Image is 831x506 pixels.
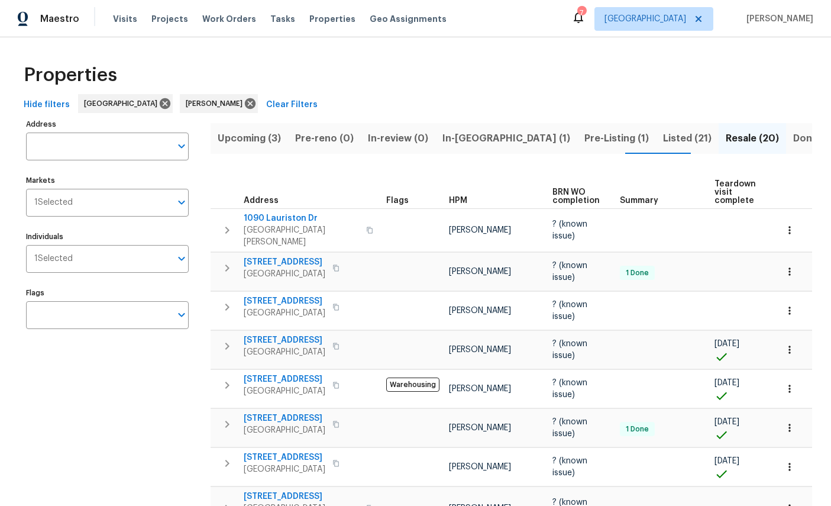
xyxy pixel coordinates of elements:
button: Hide filters [19,94,75,116]
span: ? (known issue) [552,220,587,240]
span: ? (known issue) [552,379,587,399]
label: Markets [26,177,189,184]
span: 1 Selected [34,254,73,264]
label: Address [26,121,189,128]
span: [STREET_ADDRESS] [244,491,359,502]
span: [PERSON_NAME] [449,463,511,471]
button: Open [173,307,190,323]
span: Pre-Listing (1) [584,130,649,147]
button: Open [173,138,190,154]
span: [GEOGRAPHIC_DATA] [244,346,325,358]
span: [PERSON_NAME] [449,226,511,234]
span: Properties [24,69,117,81]
button: Clear Filters [261,94,322,116]
span: [PERSON_NAME] [742,13,813,25]
span: ? (known issue) [552,262,587,282]
span: [STREET_ADDRESS] [244,373,325,385]
span: Geo Assignments [370,13,447,25]
span: [STREET_ADDRESS] [244,256,325,268]
div: 7 [577,7,586,19]
span: [PERSON_NAME] [449,346,511,354]
span: [GEOGRAPHIC_DATA] [244,307,325,319]
span: Warehousing [386,378,439,392]
span: Summary [620,196,658,205]
span: [GEOGRAPHIC_DATA][PERSON_NAME] [244,224,359,248]
span: Upcoming (3) [218,130,281,147]
span: Projects [151,13,188,25]
span: [DATE] [714,340,739,348]
label: Individuals [26,233,189,240]
span: Maestro [40,13,79,25]
span: [DATE] [714,379,739,387]
span: 1 Done [621,268,654,278]
span: 1 Done [621,424,654,434]
span: Work Orders [202,13,256,25]
span: Flags [386,196,409,205]
div: [GEOGRAPHIC_DATA] [78,94,173,113]
span: ? (known issue) [552,457,587,477]
span: Properties [309,13,355,25]
span: [STREET_ADDRESS] [244,452,325,463]
span: Teardown visit complete [714,180,756,205]
span: [GEOGRAPHIC_DATA] [244,424,325,436]
span: Listed (21) [663,130,712,147]
span: [PERSON_NAME] [449,267,511,276]
span: 1090 Lauriston Dr [244,212,359,224]
button: Open [173,250,190,267]
span: [DATE] [714,418,739,426]
div: [PERSON_NAME] [180,94,258,113]
span: BRN WO completion [552,188,600,205]
span: [STREET_ADDRESS] [244,412,325,424]
span: Tasks [270,15,295,23]
span: [GEOGRAPHIC_DATA] [84,98,162,109]
span: [PERSON_NAME] [449,385,511,393]
span: [PERSON_NAME] [186,98,247,109]
span: [GEOGRAPHIC_DATA] [244,268,325,280]
span: In-review (0) [368,130,428,147]
span: [STREET_ADDRESS] [244,295,325,307]
span: [PERSON_NAME] [449,424,511,432]
span: Hide filters [24,98,70,112]
span: 1 Selected [34,198,73,208]
span: Visits [113,13,137,25]
span: Clear Filters [266,98,318,112]
span: [STREET_ADDRESS] [244,334,325,346]
span: ? (known issue) [552,340,587,360]
span: HPM [449,196,467,205]
span: Resale (20) [726,130,779,147]
span: In-[GEOGRAPHIC_DATA] (1) [442,130,570,147]
span: Address [244,196,279,205]
label: Flags [26,289,189,296]
button: Open [173,194,190,211]
span: [GEOGRAPHIC_DATA] [244,385,325,397]
span: Pre-reno (0) [295,130,354,147]
span: [GEOGRAPHIC_DATA] [244,463,325,475]
span: ? (known issue) [552,301,587,321]
span: [PERSON_NAME] [449,307,511,315]
span: ? (known issue) [552,418,587,438]
span: [DATE] [714,457,739,465]
span: [GEOGRAPHIC_DATA] [604,13,686,25]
